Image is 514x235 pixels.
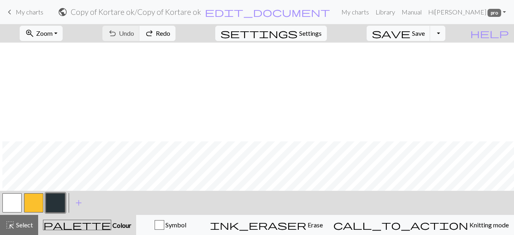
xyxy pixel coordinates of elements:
button: Symbol [136,215,205,235]
i: Settings [220,29,298,38]
button: SettingsSettings [215,26,327,41]
a: Manual [398,4,425,20]
span: add [74,197,84,208]
span: Erase [306,221,323,229]
span: Select [15,221,33,229]
span: redo [145,28,154,39]
a: My charts [338,4,372,20]
span: zoom_in [25,28,35,39]
a: Library [372,4,398,20]
button: Knitting mode [328,215,514,235]
button: Zoom [20,26,63,41]
button: Colour [38,215,136,235]
span: pro [487,9,501,17]
span: palette [43,219,111,231]
h2: Copy of Kortare ok / Copy of Kortare ok [71,7,201,16]
span: public [58,6,67,18]
span: Colour [111,221,131,229]
span: Settings [299,29,322,38]
span: Knitting mode [468,221,509,229]
span: highlight_alt [5,219,15,231]
span: Symbol [164,221,186,229]
span: save [372,28,410,39]
button: Erase [205,215,328,235]
span: edit_document [205,6,330,18]
span: Zoom [36,29,53,37]
a: My charts [5,5,43,19]
span: My charts [16,8,43,16]
a: Hi[PERSON_NAME] pro [425,4,509,20]
span: call_to_action [333,219,468,231]
span: keyboard_arrow_left [5,6,14,18]
span: Save [412,29,425,37]
span: settings [220,28,298,39]
span: Redo [156,29,170,37]
button: Save [367,26,430,41]
span: help [470,28,509,39]
button: Redo [139,26,175,41]
span: ink_eraser [210,219,306,231]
